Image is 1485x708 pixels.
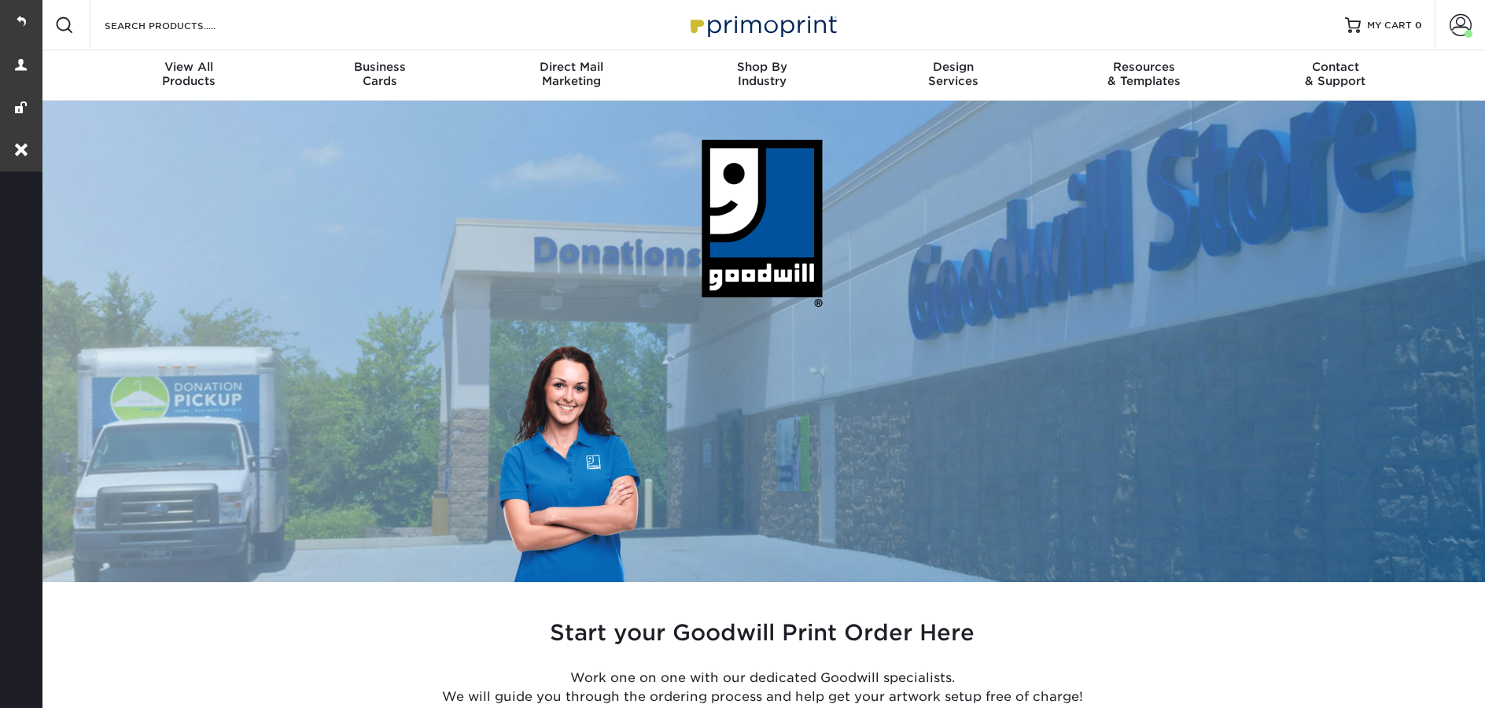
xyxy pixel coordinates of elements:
input: SEARCH PRODUCTS..... [103,16,256,35]
div: Industry [667,60,858,88]
a: Shop ByIndustry [667,50,858,101]
span: Shop By [667,60,858,74]
a: DesignServices [857,50,1048,101]
div: & Support [1240,60,1431,88]
div: & Templates [1048,60,1240,88]
div: Products [94,60,285,88]
span: View All [94,60,285,74]
a: Resources& Templates [1048,50,1240,101]
a: Direct MailMarketing [476,50,667,101]
div: Marketing [476,60,667,88]
span: Resources [1048,60,1240,74]
div: Cards [285,60,476,88]
span: MY CART [1367,19,1412,32]
a: Contact& Support [1240,50,1431,101]
div: Services [857,60,1048,88]
img: Primoprint [684,8,841,42]
span: 0 [1415,20,1422,31]
span: Business [285,60,476,74]
p: Work one on one with our dedicated Goodwill specialists. We will guide you through the ordering p... [302,669,1222,706]
a: BusinessCards [285,50,476,101]
span: Contact [1240,60,1431,74]
a: View AllProducts [94,50,285,101]
span: Direct Mail [476,60,667,74]
img: Goodwill BAP [497,346,643,582]
img: Goodwill BAP [644,138,880,308]
h3: Start your Goodwill Print Order Here [302,620,1222,647]
span: Design [857,60,1048,74]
